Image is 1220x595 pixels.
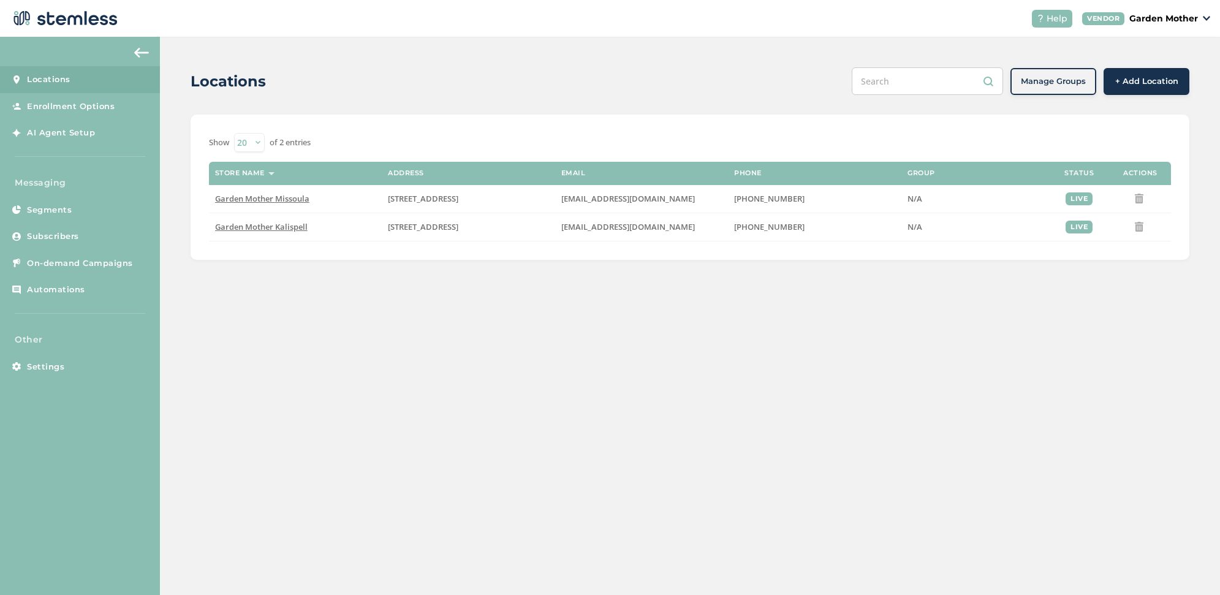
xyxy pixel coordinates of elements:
[561,193,695,204] span: [EMAIL_ADDRESS][DOMAIN_NAME]
[734,221,805,232] span: [PHONE_NUMBER]
[907,222,1042,232] label: N/A
[734,194,895,204] label: (406) 529-3834
[215,169,265,177] label: Store name
[27,284,85,296] span: Automations
[1064,169,1094,177] label: Status
[388,221,458,232] span: [STREET_ADDRESS]
[734,169,762,177] label: Phone
[27,127,95,139] span: AI Agent Setup
[27,74,70,86] span: Locations
[27,204,72,216] span: Segments
[561,222,722,232] label: accounts@gardenmother.com
[388,193,458,204] span: [STREET_ADDRESS]
[388,169,424,177] label: Address
[215,221,308,232] span: Garden Mother Kalispell
[1010,68,1096,95] button: Manage Groups
[215,194,376,204] label: Garden Mother Missoula
[270,137,311,149] label: of 2 entries
[1066,221,1093,233] div: live
[1066,192,1093,205] div: live
[1021,75,1086,88] span: Manage Groups
[388,194,549,204] label: 1700 South 3rd Street West
[1115,75,1178,88] span: + Add Location
[134,48,149,58] img: icon-arrow-back-accent-c549486e.svg
[215,222,376,232] label: Garden Mother Kalispell
[1203,16,1210,21] img: icon_down-arrow-small-66adaf34.svg
[1082,12,1124,25] div: VENDOR
[1129,12,1198,25] p: Garden Mother
[561,194,722,204] label: accounts@gardenmother.com
[388,222,549,232] label: 3250 U.S. Highway 2 East
[561,221,695,232] span: [EMAIL_ADDRESS][DOMAIN_NAME]
[268,172,275,175] img: icon-sort-1e1d7615.svg
[852,67,1003,95] input: Search
[907,169,935,177] label: Group
[10,6,118,31] img: logo-dark-0685b13c.svg
[191,70,266,93] h2: Locations
[1047,12,1067,25] span: Help
[1110,162,1171,185] th: Actions
[27,361,64,373] span: Settings
[27,230,79,243] span: Subscribers
[209,137,229,149] label: Show
[215,193,309,204] span: Garden Mother Missoula
[27,257,133,270] span: On-demand Campaigns
[561,169,586,177] label: Email
[734,193,805,204] span: [PHONE_NUMBER]
[27,100,115,113] span: Enrollment Options
[1104,68,1189,95] button: + Add Location
[907,194,1042,204] label: N/A
[734,222,895,232] label: (406) 407-7206
[1159,536,1220,595] iframe: Chat Widget
[1037,15,1044,22] img: icon-help-white-03924b79.svg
